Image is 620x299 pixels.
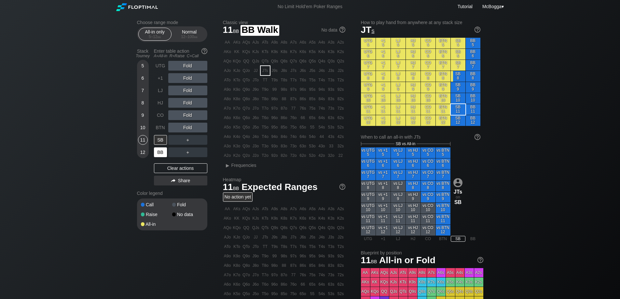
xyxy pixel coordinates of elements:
[261,94,270,103] div: T8o
[251,104,260,113] div: J7o
[261,75,270,85] div: TT
[223,113,232,122] div: A6o
[361,147,376,158] div: vs UTG 5
[298,66,308,75] div: J6s
[232,57,241,66] div: KQo
[406,93,420,104] div: HJ 10
[168,98,207,108] div: Fold
[138,147,148,157] div: 12
[361,49,376,60] div: UTG 6
[406,60,420,71] div: HJ 7
[270,85,279,94] div: 99
[261,123,270,132] div: T5o
[336,47,345,56] div: K2s
[280,66,289,75] div: J8s
[223,57,232,66] div: AQo
[168,147,207,157] div: ＋
[242,151,251,160] div: Q2o
[317,85,326,94] div: 94s
[270,151,279,160] div: 92o
[232,38,241,47] div: AKs
[280,38,289,47] div: A8s
[280,151,289,160] div: 82o
[421,93,435,104] div: CO 10
[466,82,480,93] div: BB 9
[251,85,260,94] div: J9o
[477,256,484,264] img: help.32db89a4.svg
[223,66,232,75] div: AJo
[242,123,251,132] div: Q5o
[421,60,435,71] div: CO 7
[298,94,308,103] div: 86s
[466,71,480,82] div: BB 8
[280,57,289,66] div: Q8s
[232,75,241,85] div: KTo
[261,66,270,75] div: JTs
[298,123,308,132] div: 65o
[308,142,317,151] div: 53o
[421,71,435,82] div: CO 8
[327,85,336,94] div: 93s
[168,86,207,95] div: Fold
[317,75,326,85] div: T4s
[406,115,420,126] div: HJ 12
[327,94,336,103] div: 83s
[298,57,308,66] div: Q6s
[453,178,462,187] img: icon-avatar.b40e07d9.svg
[154,110,167,120] div: CO
[223,85,232,94] div: A9o
[298,85,308,94] div: 96s
[336,94,345,103] div: 82s
[376,49,391,60] div: +1 6
[172,212,203,217] div: No data
[270,66,279,75] div: J9s
[474,26,481,33] img: help.32db89a4.svg
[289,142,298,151] div: 73o
[466,49,480,60] div: BB 6
[138,73,148,83] div: 6
[391,82,406,93] div: LJ 9
[141,34,169,39] div: 5 – 12
[242,142,251,151] div: Q3o
[232,104,241,113] div: K7o
[232,66,241,75] div: KJo
[298,151,308,160] div: 62o
[261,57,270,66] div: QTs
[138,135,148,145] div: 11
[261,113,270,122] div: T6o
[391,49,406,60] div: LJ 6
[451,71,465,82] div: SB 8
[436,60,450,71] div: BTN 7
[242,113,251,122] div: Q6o
[406,147,420,158] div: vs HJ 5
[242,94,251,103] div: Q8o
[289,85,298,94] div: 97s
[327,113,336,122] div: 63s
[406,104,420,115] div: HJ 11
[176,34,203,39] div: 12 – 100
[280,75,289,85] div: T8s
[361,82,376,93] div: UTG 9
[280,123,289,132] div: 85o
[241,25,279,36] span: BB Walk
[261,151,270,160] div: T2o
[289,66,298,75] div: J7s
[391,147,406,158] div: vs LJ 5
[376,71,391,82] div: +1 8
[451,93,465,104] div: SB 10
[289,75,298,85] div: T7s
[298,142,308,151] div: 63o
[327,75,336,85] div: T3s
[137,20,207,25] h2: Choose range mode
[154,54,207,58] div: A=All-in R=Raise C=Call
[232,151,241,160] div: K2o
[298,38,308,47] div: A6s
[466,60,480,71] div: BB 7
[168,73,207,83] div: Fold
[251,113,260,122] div: J6o
[308,151,317,160] div: 52o
[361,115,376,126] div: UTG 12
[308,104,317,113] div: 75s
[289,47,298,56] div: K7s
[361,25,375,35] span: JT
